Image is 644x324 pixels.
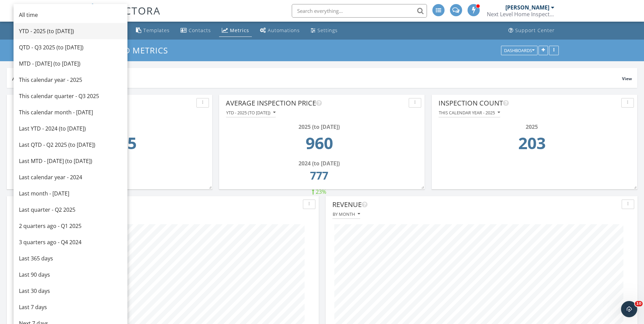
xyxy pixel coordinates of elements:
[19,287,122,295] div: Last 30 days
[19,141,122,149] div: Last QTD - Q2 2025 (to [DATE])
[308,24,340,37] a: Settings
[19,222,122,230] div: 2 quarters ago - Q1 2025
[439,110,500,115] div: This calendar year - 2025
[19,124,122,133] div: Last YTD - 2024 (to [DATE])
[332,200,619,210] div: Revenue
[228,123,410,131] div: 2025 (to [DATE])
[19,11,122,19] div: All time
[501,46,538,55] button: Dashboards
[19,157,122,165] div: Last MTD - [DATE] (to [DATE])
[19,206,122,214] div: Last quarter - Q2 2025
[226,110,276,115] div: YTD - 2025 (to [DATE])
[487,11,554,18] div: Next Level Home Inspections
[438,108,500,117] button: This calendar year - 2025
[19,76,122,84] div: This calendar year - 2025
[86,45,174,56] a: Advanced Metrics
[440,131,623,159] td: 203
[19,173,122,181] div: Last calendar year - 2024
[228,159,410,167] div: 2024 (to [DATE])
[317,27,338,33] div: Settings
[19,60,122,68] div: MTD - [DATE] (to [DATE])
[515,27,555,33] div: Support Center
[438,98,619,108] div: Inspection Count
[219,24,252,37] a: Metrics
[133,24,172,37] a: Templates
[635,301,643,306] span: 10
[228,131,410,159] td: 959.65
[257,24,303,37] a: Automations (Advanced)
[506,24,557,37] a: Support Center
[19,43,122,51] div: QTD - Q3 2025 (to [DATE])
[19,303,122,311] div: Last 7 days
[333,212,360,216] div: By month
[143,27,170,33] div: Templates
[189,27,211,33] div: Contacts
[19,271,122,279] div: Last 90 days
[228,167,410,188] td: 776.79
[14,200,300,210] div: Inspections
[268,27,300,33] div: Automations
[19,254,122,262] div: Last 365 days
[332,210,360,219] button: By month
[316,188,326,195] span: 23%
[292,4,427,18] input: Search everything...
[505,4,549,11] div: [PERSON_NAME]
[230,27,249,33] div: Metrics
[19,92,122,100] div: This calendar quarter - Q3 2025
[19,189,122,198] div: Last month - [DATE]
[178,24,214,37] a: Contacts
[105,3,161,18] span: SPECTORA
[504,48,534,53] div: Dashboards
[622,76,632,82] span: View
[226,98,406,108] div: Average Inspection Price
[19,27,122,35] div: YTD - 2025 (to [DATE])
[12,73,622,83] div: Alerts
[440,123,623,131] div: 2025
[19,108,122,116] div: This calendar month - [DATE]
[19,238,122,246] div: 3 quarters ago - Q4 2024
[621,301,637,317] iframe: Intercom live chat
[86,3,100,18] img: The Best Home Inspection Software - Spectora
[226,108,276,117] button: YTD - 2025 (to [DATE])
